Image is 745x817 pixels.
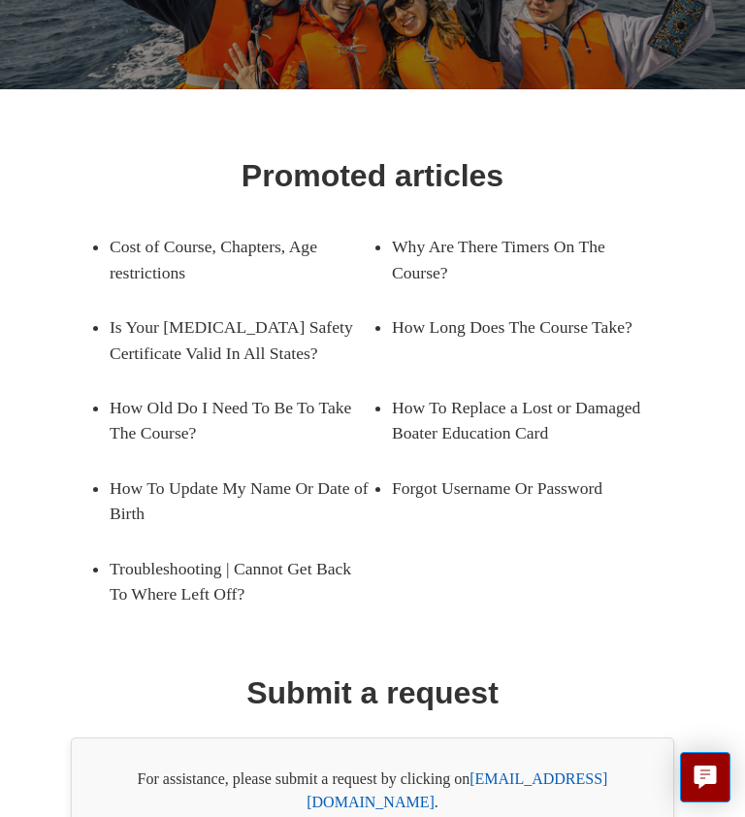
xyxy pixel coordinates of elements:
[110,300,372,380] a: Is Your [MEDICAL_DATA] Safety Certificate Valid In All States?
[392,219,655,300] a: Why Are There Timers On The Course?
[242,152,503,199] h1: Promoted articles
[110,461,372,541] a: How To Update My Name Or Date of Birth
[246,670,499,716] h1: Submit a request
[392,380,655,461] a: How To Replace a Lost or Damaged Boater Education Card
[392,300,655,354] a: How Long Does The Course Take?
[680,752,730,802] button: Live chat
[110,541,372,622] a: Troubleshooting | Cannot Get Back To Where Left Off?
[110,380,372,461] a: How Old Do I Need To Be To Take The Course?
[392,461,655,515] a: Forgot Username Or Password
[307,770,607,810] a: [EMAIL_ADDRESS][DOMAIN_NAME]
[110,219,372,300] a: Cost of Course, Chapters, Age restrictions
